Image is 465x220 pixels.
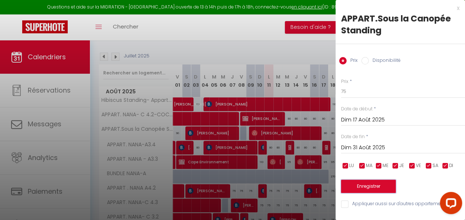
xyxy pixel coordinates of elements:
div: APPART.Sous la Canopée Standing [341,13,459,36]
iframe: LiveChat chat widget [434,189,465,220]
div: x [336,4,459,13]
span: VE [416,162,421,169]
span: DI [449,162,453,169]
span: LU [349,162,354,169]
span: SA [432,162,438,169]
label: Date de fin [341,133,365,140]
label: Date de début [341,106,373,113]
span: MA [366,162,373,169]
span: JE [399,162,404,169]
span: ME [383,162,388,169]
label: Disponibilité [369,57,401,65]
label: Prix [347,57,358,65]
label: Prix [341,78,348,85]
button: Enregistrer [341,180,396,193]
